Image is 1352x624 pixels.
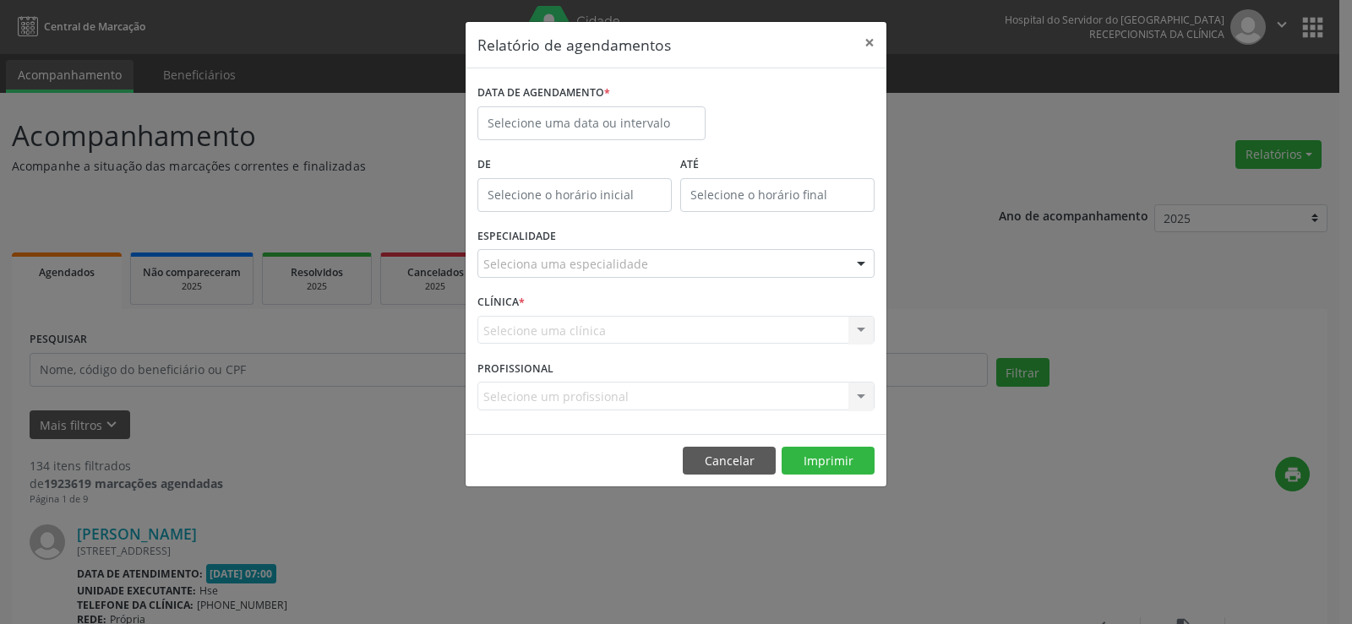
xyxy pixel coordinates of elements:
[477,34,671,56] h5: Relatório de agendamentos
[477,355,553,382] label: PROFISSIONAL
[782,447,875,475] button: Imprimir
[477,80,610,106] label: DATA DE AGENDAMENTO
[680,152,875,178] label: ATÉ
[477,224,556,250] label: ESPECIALIDADE
[680,178,875,212] input: Selecione o horário final
[853,22,886,63] button: Close
[477,178,672,212] input: Selecione o horário inicial
[483,255,648,273] span: Seleciona uma especialidade
[477,290,525,316] label: CLÍNICA
[477,152,672,178] label: De
[477,106,706,140] input: Selecione uma data ou intervalo
[683,447,776,475] button: Cancelar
